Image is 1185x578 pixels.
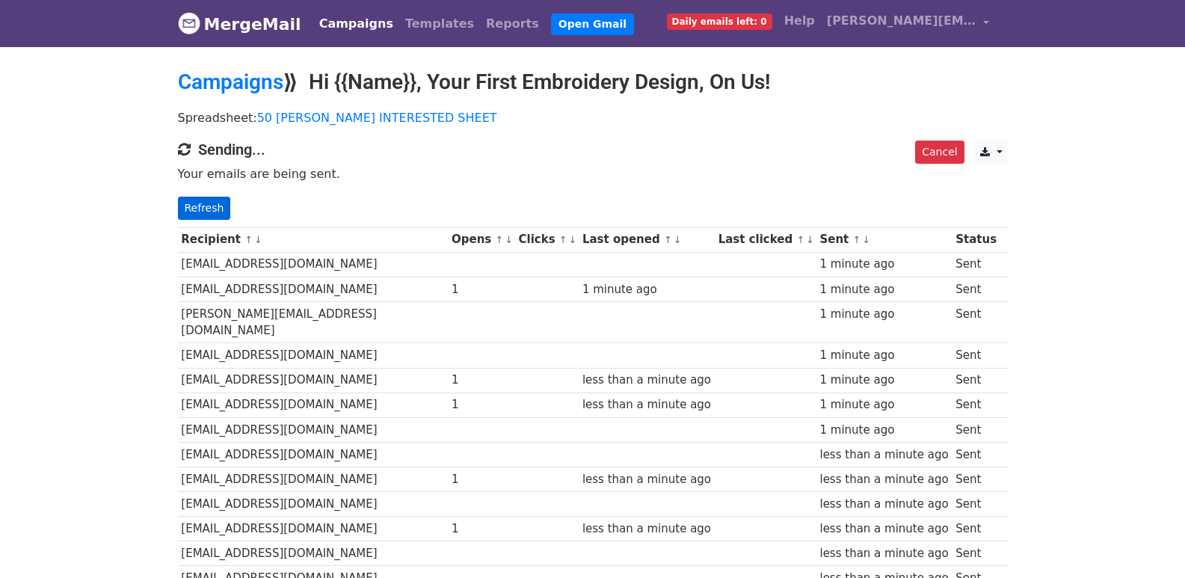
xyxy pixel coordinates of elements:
td: Sent [952,541,1000,566]
td: [EMAIL_ADDRESS][DOMAIN_NAME] [178,517,449,541]
div: 1 [452,281,511,298]
div: 1 minute ago [819,281,948,298]
div: less than a minute ago [819,471,948,488]
div: 1 [452,520,511,538]
a: Campaigns [313,9,399,39]
span: Daily emails left: 0 [667,13,772,30]
div: less than a minute ago [819,520,948,538]
div: less than a minute ago [819,446,948,464]
a: Open Gmail [551,13,634,35]
th: Last opened [579,227,715,252]
h2: ⟫ Hi {{Name}}, Your First Embroidery Design, On Us! [178,70,1008,95]
td: [EMAIL_ADDRESS][DOMAIN_NAME] [178,393,449,417]
div: 1 [452,396,511,413]
a: ↑ [559,234,567,245]
td: [EMAIL_ADDRESS][DOMAIN_NAME] [178,417,449,442]
a: ↑ [796,234,804,245]
div: 1 minute ago [819,306,948,323]
th: Status [952,227,1000,252]
a: Reports [480,9,545,39]
a: Campaigns [178,70,283,94]
td: Sent [952,393,1000,417]
td: [EMAIL_ADDRESS][DOMAIN_NAME] [178,442,449,467]
th: Recipient [178,227,449,252]
th: Last clicked [715,227,816,252]
a: Cancel [915,141,964,164]
th: Clicks [515,227,579,252]
td: Sent [952,517,1000,541]
div: 1 minute ago [819,422,948,439]
td: [EMAIL_ADDRESS][DOMAIN_NAME] [178,467,449,491]
td: Sent [952,343,1000,368]
div: less than a minute ago [819,545,948,562]
a: ↑ [664,234,672,245]
td: Sent [952,417,1000,442]
div: less than a minute ago [582,520,711,538]
th: Opens [448,227,515,252]
a: MergeMail [178,8,301,40]
span: [PERSON_NAME][EMAIL_ADDRESS][DOMAIN_NAME] [827,12,976,30]
a: ↓ [674,234,682,245]
td: Sent [952,467,1000,491]
a: ↓ [505,234,513,245]
th: Sent [816,227,952,252]
td: Sent [952,252,1000,277]
div: 1 minute ago [819,396,948,413]
a: ↓ [806,234,814,245]
p: Your emails are being sent. [178,166,1008,182]
div: less than a minute ago [582,471,711,488]
a: [PERSON_NAME][EMAIL_ADDRESS][DOMAIN_NAME] [821,6,996,41]
td: [EMAIL_ADDRESS][DOMAIN_NAME] [178,277,449,301]
div: less than a minute ago [819,496,948,513]
div: 1 minute ago [582,281,711,298]
a: ↑ [853,234,861,245]
div: 1 minute ago [819,372,948,389]
td: [EMAIL_ADDRESS][DOMAIN_NAME] [178,368,449,393]
a: Help [778,6,821,36]
div: 1 [452,471,511,488]
td: Sent [952,368,1000,393]
td: Sent [952,301,1000,343]
div: 1 [452,372,511,389]
a: ↑ [495,234,503,245]
td: [EMAIL_ADDRESS][DOMAIN_NAME] [178,492,449,517]
a: ↑ [244,234,253,245]
td: [PERSON_NAME][EMAIL_ADDRESS][DOMAIN_NAME] [178,301,449,343]
a: 50 [PERSON_NAME] INTERESTED SHEET [257,111,497,125]
iframe: Chat Widget [1110,506,1185,578]
h4: Sending... [178,141,1008,159]
a: ↓ [862,234,870,245]
p: Spreadsheet: [178,110,1008,126]
a: Refresh [178,197,231,220]
a: Templates [399,9,480,39]
div: 1 minute ago [819,256,948,273]
td: [EMAIL_ADDRESS][DOMAIN_NAME] [178,541,449,566]
a: Daily emails left: 0 [661,6,778,36]
div: 1 minute ago [819,347,948,364]
td: Sent [952,277,1000,301]
a: ↓ [254,234,262,245]
td: [EMAIL_ADDRESS][DOMAIN_NAME] [178,252,449,277]
img: MergeMail logo [178,12,200,34]
a: ↓ [569,234,577,245]
td: Sent [952,492,1000,517]
td: [EMAIL_ADDRESS][DOMAIN_NAME] [178,343,449,368]
div: less than a minute ago [582,396,711,413]
div: less than a minute ago [582,372,711,389]
td: Sent [952,442,1000,467]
